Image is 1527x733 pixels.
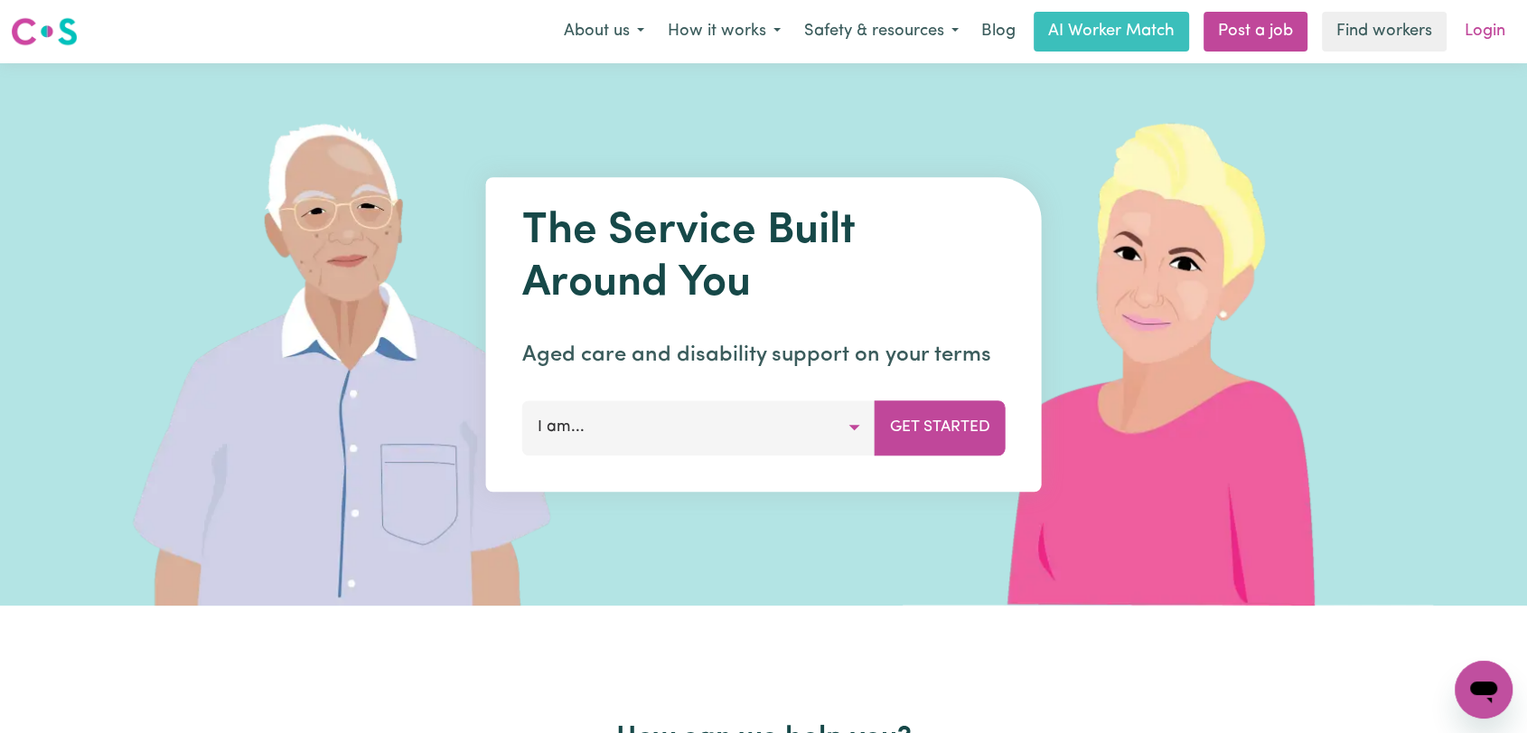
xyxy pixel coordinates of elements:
button: I am... [522,400,876,455]
a: Careseekers logo [11,11,78,52]
p: Aged care and disability support on your terms [522,339,1006,371]
a: Blog [970,12,1026,52]
a: Login [1454,12,1516,52]
h1: The Service Built Around You [522,206,1006,310]
button: How it works [656,13,792,51]
button: Get Started [875,400,1006,455]
button: Safety & resources [792,13,970,51]
iframe: Button to launch messaging window [1455,661,1513,719]
a: Find workers [1322,12,1447,52]
a: AI Worker Match [1034,12,1189,52]
button: About us [552,13,656,51]
a: Post a job [1204,12,1307,52]
img: Careseekers logo [11,15,78,48]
